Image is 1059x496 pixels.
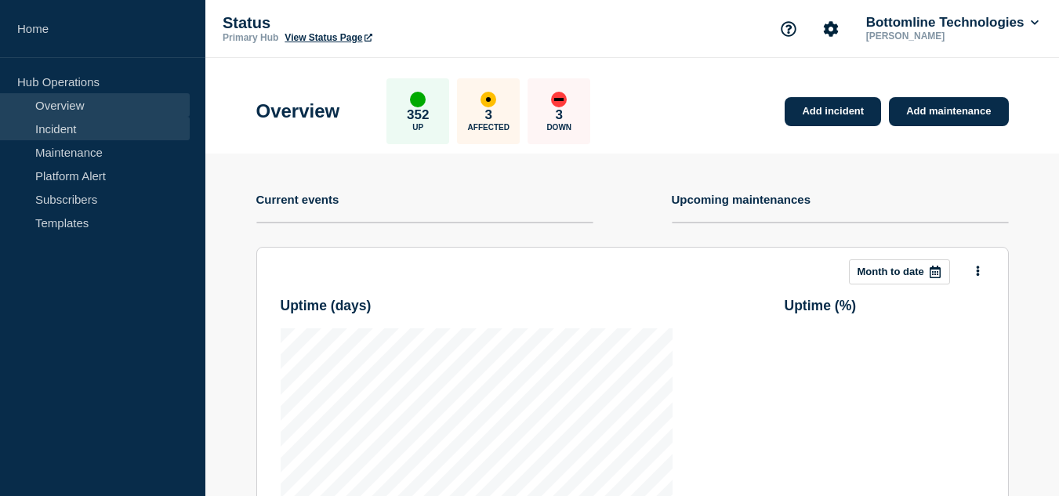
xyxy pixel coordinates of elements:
[858,266,924,277] p: Month to date
[863,15,1042,31] button: Bottomline Technologies
[849,259,950,284] button: Month to date
[223,14,536,32] p: Status
[485,107,492,123] p: 3
[223,32,278,43] p: Primary Hub
[556,107,563,123] p: 3
[256,193,339,206] h4: Current events
[772,13,805,45] button: Support
[281,298,673,314] h3: Uptime ( days )
[785,298,985,314] h3: Uptime ( % )
[551,92,567,107] div: down
[546,123,571,132] p: Down
[889,97,1008,126] a: Add maintenance
[814,13,847,45] button: Account settings
[672,193,811,206] h4: Upcoming maintenances
[407,107,429,123] p: 352
[481,92,496,107] div: affected
[785,97,881,126] a: Add incident
[412,123,423,132] p: Up
[256,100,340,122] h1: Overview
[863,31,1026,42] p: [PERSON_NAME]
[410,92,426,107] div: up
[468,123,510,132] p: Affected
[285,32,372,43] a: View Status Page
